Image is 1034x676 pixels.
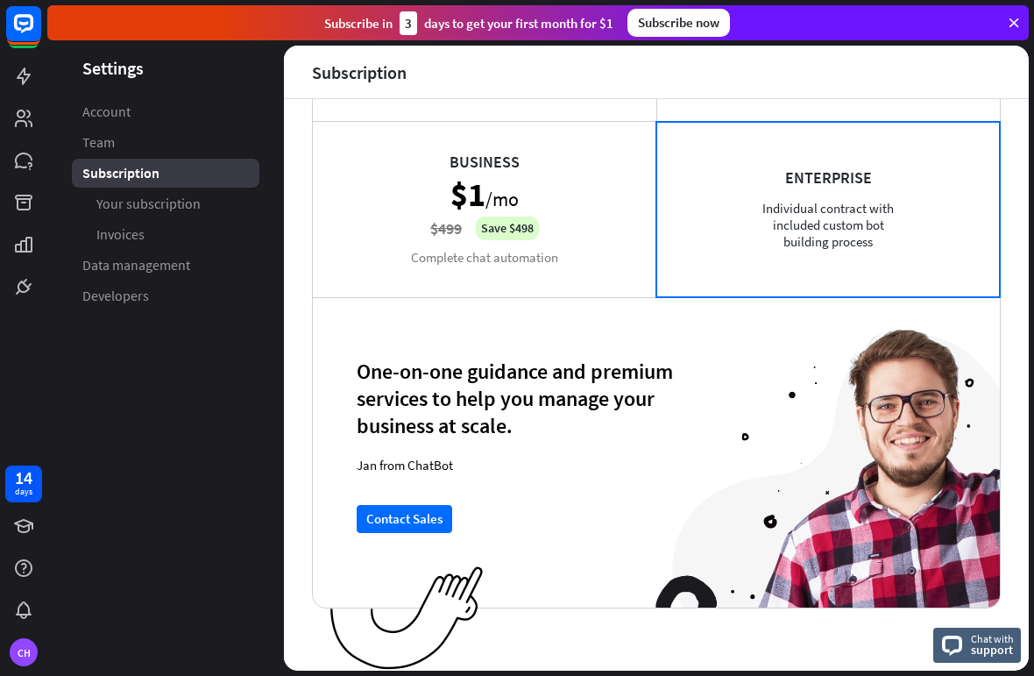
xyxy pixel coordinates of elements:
[96,225,145,244] span: Invoices
[324,11,613,35] div: Subscribe in days to get your first month for $1
[72,281,259,310] a: Developers
[971,630,1014,647] span: Chat with
[5,466,42,502] a: 14 days
[312,62,407,82] div: Subscription
[47,56,284,80] header: Settings
[330,566,484,671] img: ec979a0a656117aaf919.png
[357,358,681,439] div: One-on-one guidance and premium services to help you manage your business at scale.
[72,189,259,218] a: Your subscription
[82,256,190,274] span: Data management
[82,287,149,305] span: Developers
[72,251,259,280] a: Data management
[15,470,32,486] div: 14
[627,9,730,37] div: Subscribe now
[72,97,259,126] a: Account
[82,133,115,152] span: Team
[96,195,201,213] span: Your subscription
[400,11,417,35] div: 3
[357,505,452,533] button: Contact Sales
[72,128,259,157] a: Team
[82,164,159,182] span: Subscription
[10,638,38,666] div: CH
[15,486,32,498] div: days
[357,457,681,473] div: Jan from ChatBot
[72,220,259,249] a: Invoices
[82,103,131,121] span: Account
[971,642,1014,658] span: support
